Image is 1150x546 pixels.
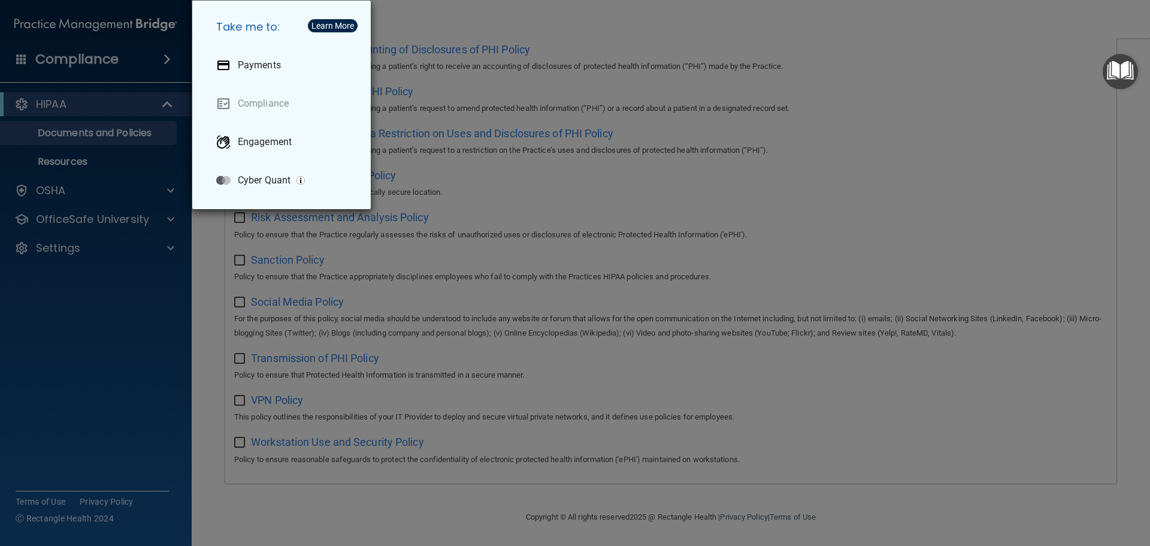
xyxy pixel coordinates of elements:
p: Payments [238,59,281,71]
a: Cyber Quant [207,164,361,197]
button: Learn More [308,19,358,32]
a: Compliance [207,87,361,120]
div: Learn More [311,22,354,30]
a: Engagement [207,125,361,159]
p: Cyber Quant [238,174,290,186]
a: Payments [207,49,361,82]
h5: Take me to: [207,10,361,44]
button: Open Resource Center [1103,54,1138,89]
p: Engagement [238,136,292,148]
